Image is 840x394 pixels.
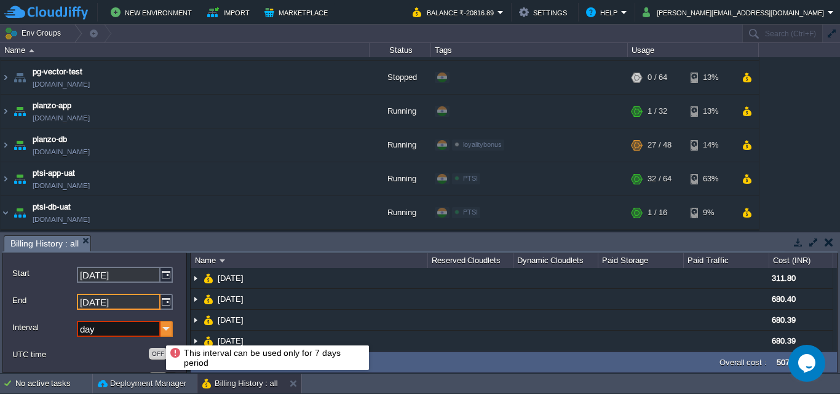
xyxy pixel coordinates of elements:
img: AMDAwAAAACH5BAEAAAAALAAAAAABAAEAAAICRAEAOw== [191,268,200,288]
button: Balance ₹-20816.89 [413,5,497,20]
img: AMDAwAAAACH5BAEAAAAALAAAAAABAAEAAAICRAEAOw== [11,128,28,162]
a: [DATE] [216,294,245,304]
label: Interval [12,321,76,334]
img: AMDAwAAAACH5BAEAAAAALAAAAAABAAEAAAICRAEAOw== [204,289,213,309]
span: Billing History : all [10,236,79,251]
div: Stopped [370,61,431,94]
div: 1 / 16 [648,196,667,229]
a: planzo-app [33,100,71,112]
button: [PERSON_NAME][EMAIL_ADDRESS][DOMAIN_NAME] [643,5,828,20]
img: AMDAwAAAACH5BAEAAAAALAAAAAABAAEAAAICRAEAOw== [204,268,213,288]
img: AMDAwAAAACH5BAEAAAAALAAAAAABAAEAAAICRAEAOw== [11,196,28,229]
img: AMDAwAAAACH5BAEAAAAALAAAAAABAAEAAAICRAEAOw== [11,95,28,128]
span: [DOMAIN_NAME] [33,179,90,192]
span: PTSI [463,175,478,182]
span: [DOMAIN_NAME] [33,78,90,90]
div: Running [370,196,431,229]
div: Paid Storage [599,253,683,268]
label: UTC time [12,348,148,361]
a: ptsi-app-uat [33,167,75,179]
label: Start [12,267,76,280]
img: AMDAwAAAACH5BAEAAAAALAAAAAABAAEAAAICRAEAOw== [191,310,200,330]
div: 0 / 64 [648,61,667,94]
img: AMDAwAAAACH5BAEAAAAALAAAAAABAAEAAAICRAEAOw== [191,289,200,309]
a: [DATE] [216,336,245,346]
div: 1 / 16 [648,230,667,254]
span: 680.39 [772,315,796,325]
a: pg-vector-test [33,66,82,78]
img: AMDAwAAAACH5BAEAAAAALAAAAAABAAEAAAICRAEAOw== [11,61,28,94]
img: AMDAwAAAACH5BAEAAAAALAAAAAABAAEAAAICRAEAOw== [191,331,200,351]
button: Import [207,5,253,20]
span: 680.39 [772,336,796,345]
div: Name [192,253,427,268]
a: ptsi-db-uat [33,201,71,213]
button: Billing History : all [202,377,278,390]
a: [DOMAIN_NAME] [33,112,90,124]
span: [DOMAIN_NAME] [33,146,90,158]
img: AMDAwAAAACH5BAEAAAAALAAAAAABAAEAAAICRAEAOw== [1,128,10,162]
div: Running [370,95,431,128]
img: AMDAwAAAACH5BAEAAAAALAAAAAABAAEAAAICRAEAOw== [29,49,34,52]
span: [DOMAIN_NAME] [33,213,90,226]
iframe: chat widget [788,345,828,382]
button: Settings [519,5,571,20]
img: CloudJiffy [4,5,88,20]
button: Deployment Manager [98,377,186,390]
a: [DATE] [216,315,245,325]
div: Running [370,128,431,162]
div: 1 / 32 [648,95,667,128]
button: New Environment [111,5,196,20]
div: Cost (INR) [770,253,833,268]
span: PTSI [463,208,478,216]
div: Name [1,43,369,57]
div: 9% [691,230,731,254]
div: 14% [691,128,731,162]
div: OFF [149,372,167,384]
div: No active tasks [15,374,92,393]
label: 5072.60 [777,358,805,367]
div: OFF [149,348,167,360]
img: AMDAwAAAACH5BAEAAAAALAAAAAABAAEAAAICRAEAOw== [204,310,213,330]
div: Usage [628,43,758,57]
button: Marketplace [264,5,331,20]
button: Env Groups [4,25,65,42]
a: planzo-db [33,133,67,146]
img: AMDAwAAAACH5BAEAAAAALAAAAAABAAEAAAICRAEAOw== [220,259,225,262]
img: AMDAwAAAACH5BAEAAAAALAAAAAABAAEAAAICRAEAOw== [1,95,10,128]
div: 63% [691,162,731,195]
div: This interval can be used only for 7 days period [169,347,366,369]
label: Group by node [12,372,148,385]
button: Help [586,5,621,20]
div: 9% [691,196,731,229]
div: Paid Traffic [684,253,769,268]
img: AMDAwAAAACH5BAEAAAAALAAAAAABAAEAAAICRAEAOw== [17,230,34,254]
div: Dynamic Cloudlets [514,253,598,268]
div: 13% [691,95,731,128]
div: Status [370,43,430,57]
div: 13% [691,61,731,94]
span: 680.40 [772,294,796,304]
div: 32 / 64 [648,162,672,195]
img: AMDAwAAAACH5BAEAAAAALAAAAAABAAEAAAICRAEAOw== [9,230,16,254]
label: End [12,294,76,307]
img: AMDAwAAAACH5BAEAAAAALAAAAAABAAEAAAICRAEAOw== [204,331,213,351]
img: AMDAwAAAACH5BAEAAAAALAAAAAABAAEAAAICRAEAOw== [1,61,10,94]
div: 27 / 48 [648,128,672,162]
img: AMDAwAAAACH5BAEAAAAALAAAAAABAAEAAAICRAEAOw== [1,162,10,195]
a: [DATE] [216,273,245,283]
span: loyalitybonus [463,141,502,148]
div: Tags [432,43,627,57]
img: AMDAwAAAACH5BAEAAAAALAAAAAABAAEAAAICRAEAOw== [1,196,10,229]
img: AMDAwAAAACH5BAEAAAAALAAAAAABAAEAAAICRAEAOw== [11,162,28,195]
div: Running [370,162,431,195]
label: Overall cost : [719,358,767,367]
